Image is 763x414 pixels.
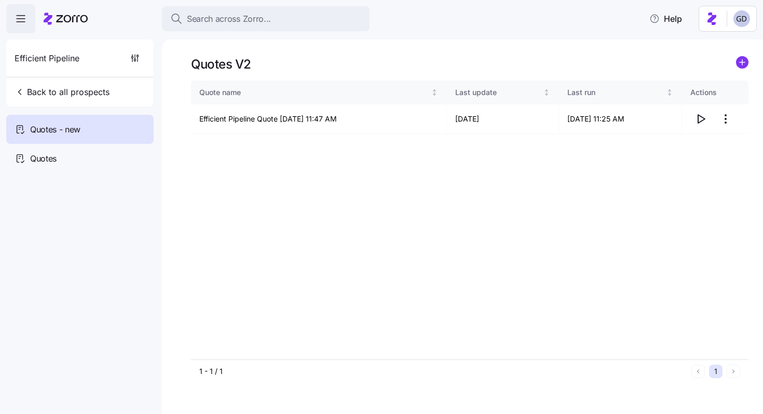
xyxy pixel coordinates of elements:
td: [DATE] [447,104,559,134]
a: Quotes [6,144,154,173]
div: Last run [567,87,664,98]
span: Help [649,12,682,25]
th: Last updateNot sorted [447,81,559,104]
th: Quote nameNot sorted [191,81,447,104]
a: Quotes - new [6,115,154,144]
a: add icon [736,56,748,72]
span: Quotes - new [30,123,80,136]
div: Not sorted [543,89,550,96]
div: Last update [455,87,541,98]
img: 68a7f73c8a3f673b81c40441e24bb121 [733,10,750,27]
div: Not sorted [666,89,673,96]
div: Quote name [199,87,429,98]
button: Back to all prospects [10,82,114,102]
td: Efficient Pipeline Quote [DATE] 11:47 AM [191,104,447,134]
td: [DATE] 11:25 AM [559,104,682,134]
button: Help [641,8,690,29]
button: Previous page [691,365,705,378]
th: Last runNot sorted [559,81,682,104]
span: Back to all prospects [15,86,110,98]
span: Search across Zorro... [187,12,271,25]
span: Efficient Pipeline [15,52,79,65]
div: Actions [690,87,740,98]
button: Next page [727,365,740,378]
span: Quotes [30,152,57,165]
button: 1 [709,365,723,378]
div: Not sorted [431,89,438,96]
svg: add icon [736,56,748,69]
div: 1 - 1 / 1 [199,366,687,377]
h1: Quotes V2 [191,56,251,72]
button: Search across Zorro... [162,6,370,31]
